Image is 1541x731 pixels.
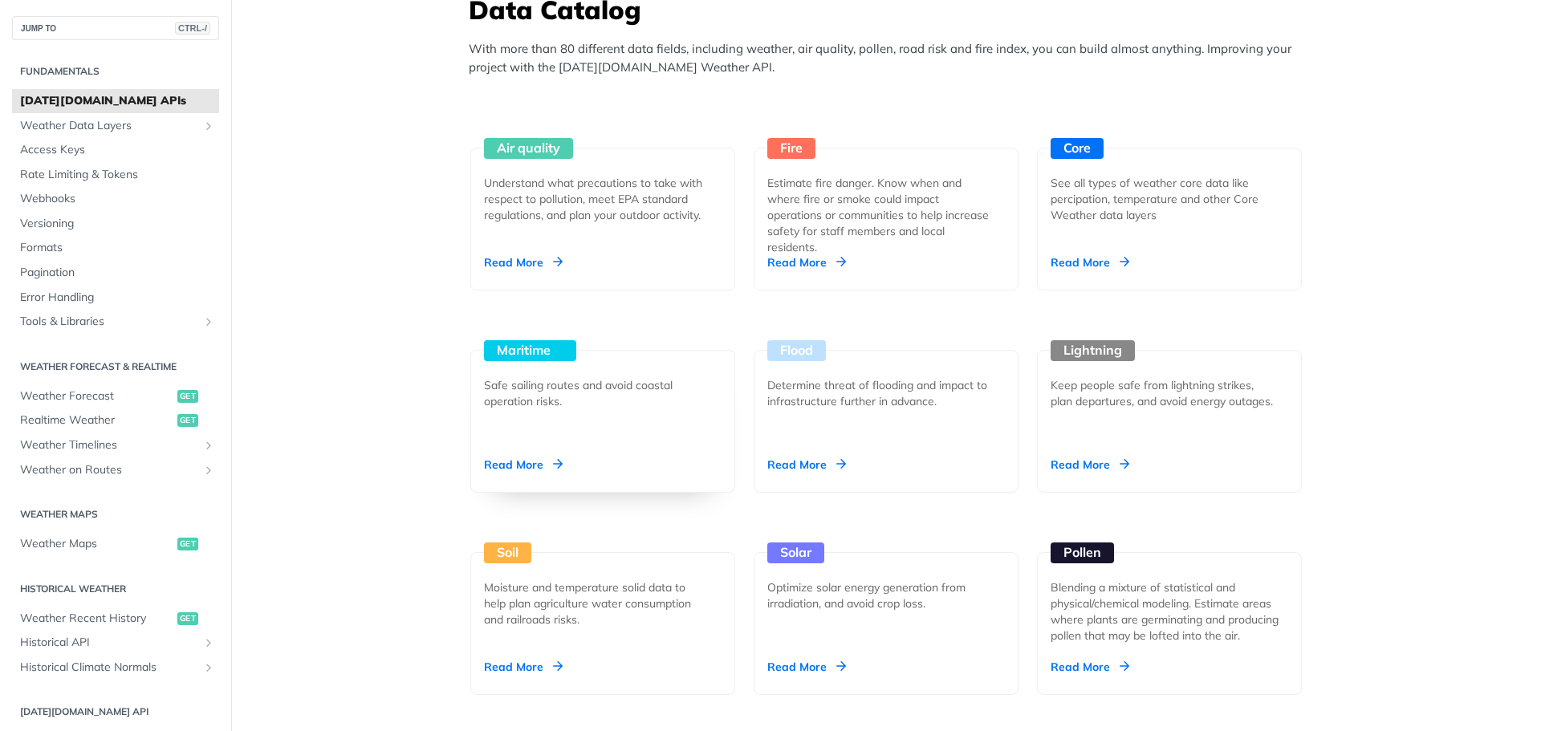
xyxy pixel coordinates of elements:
[767,579,992,611] div: Optimize solar energy generation from irradiation, and avoid crop loss.
[12,433,219,457] a: Weather TimelinesShow subpages for Weather Timelines
[12,187,219,211] a: Webhooks
[20,388,173,404] span: Weather Forecast
[484,377,709,409] div: Safe sailing routes and avoid coastal operation risks.
[20,265,215,281] span: Pagination
[20,437,198,453] span: Weather Timelines
[12,114,219,138] a: Weather Data LayersShow subpages for Weather Data Layers
[1051,579,1288,644] div: Blending a mixture of statistical and physical/chemical modeling. Estimate areas where plants are...
[177,390,198,403] span: get
[12,384,219,408] a: Weather Forecastget
[484,254,563,270] div: Read More
[12,705,219,719] h2: [DATE][DOMAIN_NAME] API
[767,254,846,270] div: Read More
[484,340,576,361] div: Maritime
[20,314,198,330] span: Tools & Libraries
[767,542,824,563] div: Solar
[20,462,198,478] span: Weather on Routes
[767,175,992,255] div: Estimate fire danger. Know when and where fire or smoke could impact operations or communities to...
[1031,290,1308,493] a: Lightning Keep people safe from lightning strikes, plan departures, and avoid energy outages. Rea...
[177,538,198,550] span: get
[20,240,215,256] span: Formats
[12,532,219,556] a: Weather Mapsget
[484,659,563,675] div: Read More
[464,88,742,290] a: Air quality Understand what precautions to take with respect to pollution, meet EPA standard regu...
[20,191,215,207] span: Webhooks
[484,138,573,159] div: Air quality
[12,286,219,310] a: Error Handling
[1051,138,1104,159] div: Core
[20,611,173,627] span: Weather Recent History
[175,22,210,35] span: CTRL-/
[12,89,219,113] a: [DATE][DOMAIN_NAME] APIs
[12,64,219,79] h2: Fundamentals
[202,661,215,674] button: Show subpages for Historical Climate Normals
[1051,457,1129,473] div: Read More
[484,542,531,563] div: Soil
[12,507,219,522] h2: Weather Maps
[484,457,563,473] div: Read More
[12,607,219,631] a: Weather Recent Historyget
[20,118,198,134] span: Weather Data Layers
[1051,377,1275,409] div: Keep people safe from lightning strikes, plan departures, and avoid energy outages.
[177,612,198,625] span: get
[20,167,215,183] span: Rate Limiting & Tokens
[1031,493,1308,695] a: Pollen Blending a mixture of statistical and physical/chemical modeling. Estimate areas where pla...
[12,261,219,285] a: Pagination
[767,377,992,409] div: Determine threat of flooding and impact to infrastructure further in advance.
[469,40,1311,76] p: With more than 80 different data fields, including weather, air quality, pollen, road risk and fi...
[177,414,198,427] span: get
[1051,659,1129,675] div: Read More
[747,290,1025,493] a: Flood Determine threat of flooding and impact to infrastructure further in advance. Read More
[20,290,215,306] span: Error Handling
[747,493,1025,695] a: Solar Optimize solar energy generation from irradiation, and avoid crop loss. Read More
[12,138,219,162] a: Access Keys
[12,310,219,334] a: Tools & LibrariesShow subpages for Tools & Libraries
[12,16,219,40] button: JUMP TOCTRL-/
[202,315,215,328] button: Show subpages for Tools & Libraries
[20,412,173,428] span: Realtime Weather
[12,212,219,236] a: Versioning
[20,93,215,109] span: [DATE][DOMAIN_NAME] APIs
[12,631,219,655] a: Historical APIShow subpages for Historical API
[464,290,742,493] a: Maritime Safe sailing routes and avoid coastal operation risks. Read More
[1051,542,1114,563] div: Pollen
[202,439,215,452] button: Show subpages for Weather Timelines
[20,142,215,158] span: Access Keys
[484,579,709,627] div: Moisture and temperature solid data to help plan agriculture water consumption and railroads risks.
[20,660,198,676] span: Historical Climate Normals
[1051,340,1135,361] div: Lightning
[1051,254,1129,270] div: Read More
[12,163,219,187] a: Rate Limiting & Tokens
[12,408,219,433] a: Realtime Weatherget
[1031,88,1308,290] a: Core See all types of weather core data like percipation, temperature and other Core Weather data...
[767,340,826,361] div: Flood
[20,635,198,651] span: Historical API
[12,236,219,260] a: Formats
[12,458,219,482] a: Weather on RoutesShow subpages for Weather on Routes
[12,359,219,374] h2: Weather Forecast & realtime
[747,88,1025,290] a: Fire Estimate fire danger. Know when and where fire or smoke could impact operations or communiti...
[464,493,742,695] a: Soil Moisture and temperature solid data to help plan agriculture water consumption and railroads...
[202,636,215,649] button: Show subpages for Historical API
[767,457,846,473] div: Read More
[12,582,219,596] h2: Historical Weather
[12,656,219,680] a: Historical Climate NormalsShow subpages for Historical Climate Normals
[767,138,815,159] div: Fire
[202,120,215,132] button: Show subpages for Weather Data Layers
[767,659,846,675] div: Read More
[202,464,215,477] button: Show subpages for Weather on Routes
[20,216,215,232] span: Versioning
[20,536,173,552] span: Weather Maps
[484,175,709,223] div: Understand what precautions to take with respect to pollution, meet EPA standard regulations, and...
[1051,175,1275,223] div: See all types of weather core data like percipation, temperature and other Core Weather data layers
